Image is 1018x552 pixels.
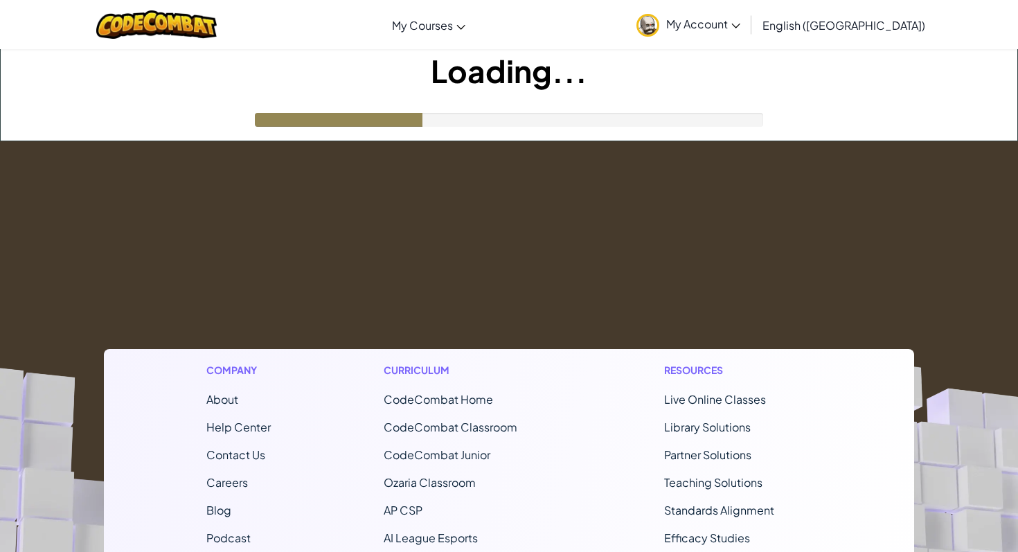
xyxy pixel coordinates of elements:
[206,392,238,407] a: About
[664,503,774,517] a: Standards Alignment
[384,447,490,462] a: CodeCombat Junior
[384,420,517,434] a: CodeCombat Classroom
[206,420,271,434] a: Help Center
[1,49,1017,92] h1: Loading...
[206,447,265,462] span: Contact Us
[629,3,747,46] a: My Account
[206,531,251,545] a: Podcast
[664,392,766,407] a: Live Online Classes
[384,363,551,377] h1: Curriculum
[762,18,925,33] span: English ([GEOGRAPHIC_DATA])
[664,475,762,490] a: Teaching Solutions
[664,531,750,545] a: Efficacy Studies
[385,6,472,44] a: My Courses
[384,531,478,545] a: AI League Esports
[664,363,812,377] h1: Resources
[206,475,248,490] a: Careers
[384,503,422,517] a: AP CSP
[664,447,751,462] a: Partner Solutions
[384,475,476,490] a: Ozaria Classroom
[664,420,751,434] a: Library Solutions
[756,6,932,44] a: English ([GEOGRAPHIC_DATA])
[666,17,740,31] span: My Account
[206,363,271,377] h1: Company
[96,10,217,39] img: CodeCombat logo
[392,18,453,33] span: My Courses
[384,392,493,407] span: CodeCombat Home
[636,14,659,37] img: avatar
[206,503,231,517] a: Blog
